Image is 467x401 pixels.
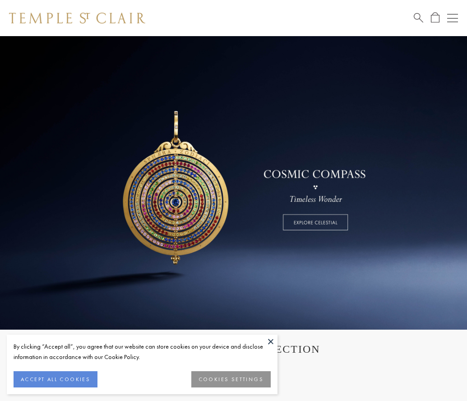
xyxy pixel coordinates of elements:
a: Search [414,12,423,23]
button: ACCEPT ALL COOKIES [14,371,97,387]
img: Temple St. Clair [9,13,145,23]
button: Open navigation [447,13,458,23]
div: By clicking “Accept all”, you agree that our website can store cookies on your device and disclos... [14,341,271,362]
button: COOKIES SETTINGS [191,371,271,387]
a: Open Shopping Bag [431,12,439,23]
